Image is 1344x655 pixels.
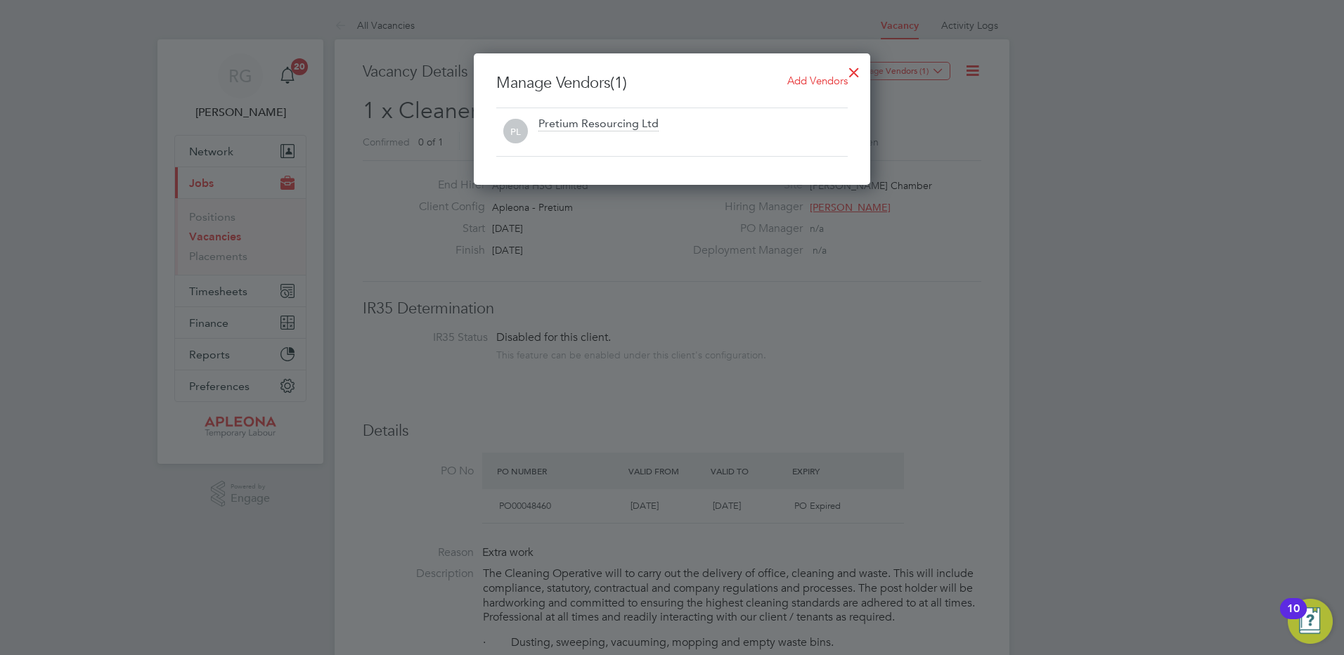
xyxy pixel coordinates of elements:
[787,74,848,87] span: Add Vendors
[496,73,848,93] h3: Manage Vendors
[1287,609,1300,627] div: 10
[503,119,528,144] span: PL
[1288,599,1333,644] button: Open Resource Center, 10 new notifications
[538,117,659,132] div: Pretium Resourcing Ltd
[610,73,627,92] span: (1)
